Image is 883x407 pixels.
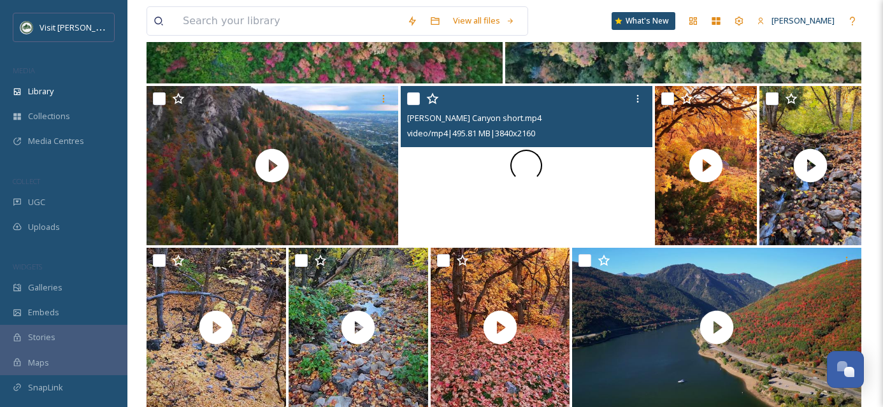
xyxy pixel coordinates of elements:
[39,21,120,33] span: Visit [PERSON_NAME]
[147,248,286,407] img: thumbnail
[20,21,33,34] img: Unknown.png
[407,127,535,139] span: video/mp4 | 495.81 MB | 3840 x 2160
[28,135,84,147] span: Media Centres
[407,112,542,124] span: [PERSON_NAME] Canyon short.mp4
[28,282,62,294] span: Galleries
[28,85,54,97] span: Library
[147,86,398,245] img: thumbnail
[28,382,63,394] span: SnapLink
[28,221,60,233] span: Uploads
[750,8,841,33] a: [PERSON_NAME]
[572,248,861,407] img: thumbnail
[289,248,428,407] img: thumbnail
[176,7,401,35] input: Search your library
[28,331,55,343] span: Stories
[447,8,521,33] a: View all files
[28,357,49,369] span: Maps
[28,196,45,208] span: UGC
[431,248,570,407] img: thumbnail
[13,66,35,75] span: MEDIA
[772,15,835,26] span: [PERSON_NAME]
[28,110,70,122] span: Collections
[759,86,861,245] img: thumbnail
[827,351,864,388] button: Open Chat
[612,12,675,30] a: What's New
[13,176,40,186] span: COLLECT
[13,262,42,271] span: WIDGETS
[28,306,59,318] span: Embeds
[655,86,757,245] img: thumbnail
